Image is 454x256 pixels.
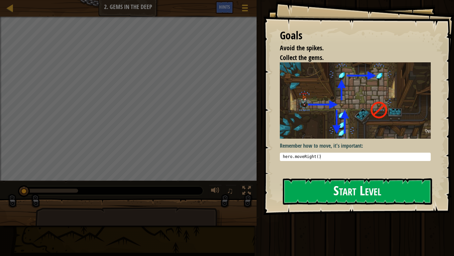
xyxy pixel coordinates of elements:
[280,43,324,52] span: Avoid the spikes.
[237,1,253,17] button: Show game menu
[280,28,431,43] div: Goals
[272,43,429,53] li: Avoid the spikes.
[227,186,233,196] span: ♫
[283,178,432,205] button: Start Level
[225,185,237,198] button: ♫
[209,185,222,198] button: Adjust volume
[272,53,429,63] li: Collect the gems.
[280,53,324,62] span: Collect the gems.
[219,4,230,10] span: Hints
[240,185,253,198] button: Toggle fullscreen
[280,62,431,138] img: Gems in the deep
[280,142,431,150] p: Remember how to move, it's important:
